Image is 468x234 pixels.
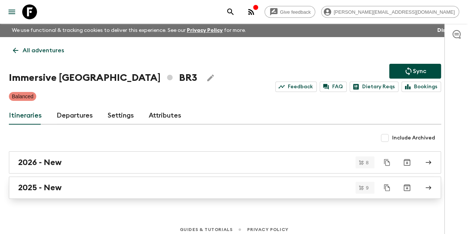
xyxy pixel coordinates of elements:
p: We use functional & tracking cookies to deliver this experience. See our for more. [9,24,249,37]
button: Duplicate [380,181,394,194]
a: Attributes [149,107,181,125]
h2: 2025 - New [18,183,62,192]
h1: Immersive [GEOGRAPHIC_DATA] BR3 [9,70,197,85]
button: Duplicate [380,156,394,169]
a: Dietary Reqs [350,82,398,92]
a: 2025 - New [9,177,441,199]
h2: 2026 - New [18,158,62,167]
span: 8 [361,160,373,165]
a: Bookings [401,82,441,92]
a: Departures [57,107,93,125]
a: All adventures [9,43,68,58]
span: 9 [361,185,373,190]
a: 2026 - New [9,151,441,174]
button: search adventures [223,4,238,19]
span: Include Archived [392,134,435,142]
a: Itineraries [9,107,42,125]
p: All adventures [23,46,64,55]
a: FAQ [320,82,347,92]
button: Archive [400,180,414,195]
a: Privacy Policy [187,28,223,33]
button: Sync adventure departures to the booking engine [389,64,441,79]
span: [PERSON_NAME][EMAIL_ADDRESS][DOMAIN_NAME] [330,9,459,15]
a: Settings [108,107,134,125]
a: Privacy Policy [247,225,288,234]
p: Sync [413,67,426,76]
span: Give feedback [276,9,315,15]
button: Dismiss [435,25,459,36]
a: Give feedback [265,6,315,18]
button: Edit Adventure Title [203,70,218,85]
button: menu [4,4,19,19]
div: [PERSON_NAME][EMAIL_ADDRESS][DOMAIN_NAME] [321,6,459,18]
p: Balanced [12,93,33,100]
button: Archive [400,155,414,170]
a: Feedback [275,82,317,92]
a: Guides & Tutorials [179,225,232,234]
